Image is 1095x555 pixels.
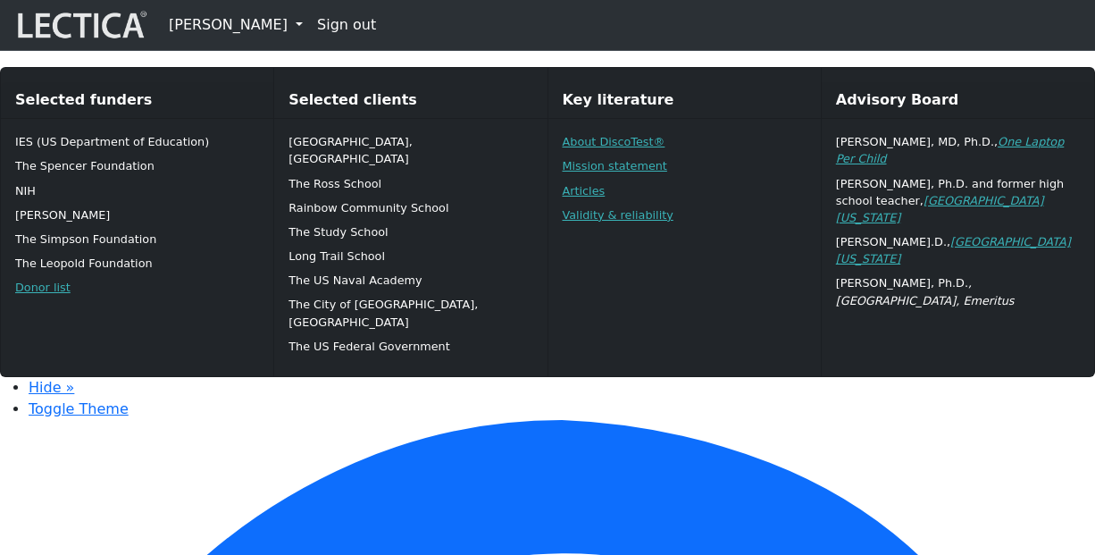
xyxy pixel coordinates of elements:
p: IES (US Department of Education) [15,133,259,150]
a: Mission statement [563,159,667,172]
p: [PERSON_NAME] [15,206,259,223]
a: Sign out [310,7,383,43]
a: Validity & reliability [563,208,673,222]
div: Advisory Board [822,82,1094,119]
a: [GEOGRAPHIC_DATA][US_STATE] [836,194,1044,224]
p: Rainbow Community School [288,199,532,216]
p: The Simpson Foundation [15,231,259,248]
p: NIH [15,182,259,199]
p: [PERSON_NAME], MD, Ph.D., [836,133,1080,167]
p: [PERSON_NAME].D., [836,233,1080,267]
img: lecticalive [13,8,147,42]
p: The Study School [288,223,532,240]
p: The Ross School [288,175,532,192]
p: [PERSON_NAME], Ph.D. [836,274,1080,308]
div: Selected clients [274,82,547,119]
p: The Spencer Foundation [15,157,259,174]
em: , [GEOGRAPHIC_DATA], Emeritus [836,276,1015,307]
p: The City of [GEOGRAPHIC_DATA], [GEOGRAPHIC_DATA] [288,296,532,330]
p: The Leopold Foundation [15,255,259,272]
div: Selected funders [1,82,273,119]
a: Hide » [29,379,74,396]
p: The US Federal Government [288,338,532,355]
p: Long Trail School [288,248,532,265]
a: About DiscoTest® [563,135,665,148]
p: The US Naval Academy [288,272,532,289]
a: [GEOGRAPHIC_DATA][US_STATE] [836,235,1071,265]
p: [PERSON_NAME], Ph.D. and former high school teacher, [836,175,1080,227]
p: [GEOGRAPHIC_DATA], [GEOGRAPHIC_DATA] [288,133,532,167]
a: Donor list [15,281,71,294]
a: [PERSON_NAME] [162,7,310,43]
a: Articles [563,184,606,198]
div: Key literature [548,82,821,119]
